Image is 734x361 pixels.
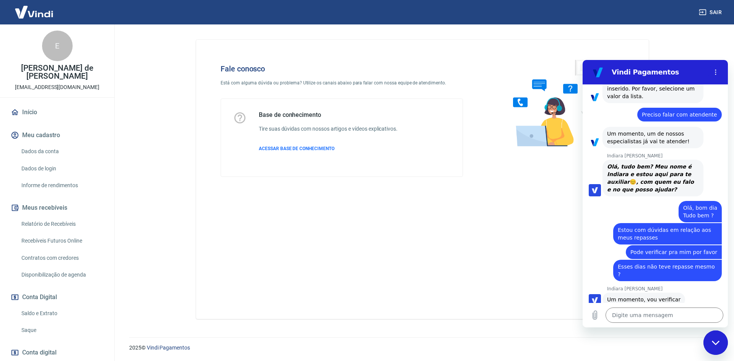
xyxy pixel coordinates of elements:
[18,267,105,283] a: Disponibilização de agenda
[259,145,398,152] a: ACESSAR BASE DE CONHECIMENTO
[583,60,728,327] iframe: Janela de mensagens
[147,345,190,351] a: Vindi Pagamentos
[18,233,105,249] a: Recebíveis Futuros Online
[697,5,725,19] button: Sair
[42,31,73,61] div: E
[18,178,105,193] a: Informe de rendimentos
[9,104,105,121] a: Início
[9,127,105,144] button: Meu cadastro
[18,216,105,232] a: Relatório de Recebíveis
[18,161,105,176] a: Dados de login
[498,52,614,154] img: Fale conosco
[6,64,108,80] p: [PERSON_NAME] de [PERSON_NAME]
[15,83,99,91] p: [EMAIL_ADDRESS][DOMAIN_NAME]
[9,344,105,361] a: Conta digital
[18,144,105,159] a: Dados da conta
[259,146,335,151] span: ACESSAR BASE DE CONHECIMENTO
[259,111,398,119] h5: Base de conhecimento
[129,344,716,352] p: 2025 ©
[22,347,57,358] span: Conta digital
[259,125,398,133] h6: Tire suas dúvidas com nossos artigos e vídeos explicativos.
[9,289,105,306] button: Conta Digital
[18,250,105,266] a: Contratos com credores
[9,199,105,216] button: Meus recebíveis
[221,64,463,73] h4: Fale conosco
[221,79,463,86] p: Está com alguma dúvida ou problema? Utilize os canais abaixo para falar com nossa equipe de atend...
[18,306,105,321] a: Saldo e Extrato
[703,330,728,355] iframe: Botão para iniciar a janela de mensagens, 3 mensagens não lidas
[9,0,59,24] img: Vindi
[18,322,105,338] a: Saque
